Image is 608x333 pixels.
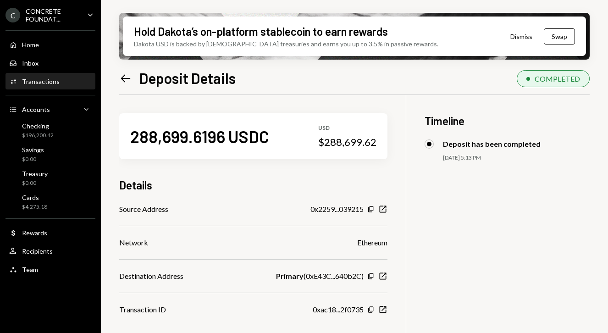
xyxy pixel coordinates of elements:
[318,136,376,149] div: $288,699.62
[6,143,95,165] a: Savings$0.00
[6,243,95,259] a: Recipients
[544,28,575,44] button: Swap
[6,224,95,241] a: Rewards
[22,179,48,187] div: $0.00
[6,167,95,189] a: Treasury$0.00
[443,154,590,162] div: [DATE] 5:13 PM
[119,271,183,282] div: Destination Address
[22,41,39,49] div: Home
[119,204,168,215] div: Source Address
[22,105,50,113] div: Accounts
[6,261,95,277] a: Team
[134,24,388,39] div: Hold Dakota’s on-platform stablecoin to earn rewards
[22,170,48,178] div: Treasury
[6,119,95,141] a: Checking$196,200.42
[276,271,304,282] b: Primary
[22,194,47,201] div: Cards
[26,7,80,23] div: CONCRETE FOUNDAT...
[22,247,53,255] div: Recipients
[22,203,47,211] div: $4,275.18
[22,229,47,237] div: Rewards
[313,304,364,315] div: 0xac18...2f0735
[357,237,387,248] div: Ethereum
[134,39,438,49] div: Dakota USD is backed by [DEMOGRAPHIC_DATA] treasuries and earns you up to 3.5% in passive rewards.
[443,139,541,148] div: Deposit has been completed
[535,74,580,83] div: COMPLETED
[22,146,44,154] div: Savings
[318,124,376,132] div: USD
[119,178,152,193] h3: Details
[6,8,20,22] div: C
[22,155,44,163] div: $0.00
[6,55,95,71] a: Inbox
[22,59,39,67] div: Inbox
[276,271,364,282] div: ( 0xE43C...640b2C )
[130,126,269,147] div: 288,699.6196 USDC
[119,304,166,315] div: Transaction ID
[6,73,95,89] a: Transactions
[425,113,590,128] h3: Timeline
[22,78,60,85] div: Transactions
[119,237,148,248] div: Network
[22,266,38,273] div: Team
[310,204,364,215] div: 0x2259...039215
[499,26,544,47] button: Dismiss
[139,69,236,87] h1: Deposit Details
[6,191,95,213] a: Cards$4,275.18
[22,122,54,130] div: Checking
[22,132,54,139] div: $196,200.42
[6,101,95,117] a: Accounts
[6,36,95,53] a: Home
